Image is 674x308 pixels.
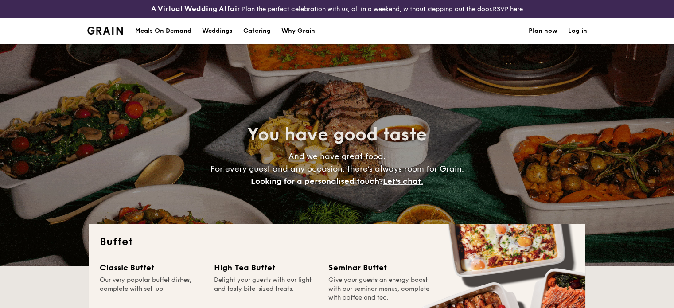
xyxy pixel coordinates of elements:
div: Weddings [202,18,233,44]
h2: Buffet [100,235,575,249]
div: Give your guests an energy boost with our seminar menus, complete with coffee and tea. [328,276,432,302]
span: You have good taste [247,124,427,145]
span: Let's chat. [383,176,423,186]
a: Weddings [197,18,238,44]
img: Grain [87,27,123,35]
span: And we have great food. For every guest and any occasion, there’s always room for Grain. [210,152,464,186]
div: Meals On Demand [135,18,191,44]
a: RSVP here [493,5,523,13]
a: Why Grain [276,18,320,44]
div: Classic Buffet [100,261,203,274]
div: Seminar Buffet [328,261,432,274]
h4: A Virtual Wedding Affair [151,4,240,14]
div: Our very popular buffet dishes, complete with set-up. [100,276,203,302]
div: Why Grain [281,18,315,44]
div: Delight your guests with our light and tasty bite-sized treats. [214,276,318,302]
a: Catering [238,18,276,44]
div: High Tea Buffet [214,261,318,274]
a: Logotype [87,27,123,35]
span: Looking for a personalised touch? [251,176,383,186]
a: Log in [568,18,587,44]
a: Plan now [529,18,557,44]
div: Plan the perfect celebration with us, all in a weekend, without stepping out the door. [113,4,562,14]
h1: Catering [243,18,271,44]
a: Meals On Demand [130,18,197,44]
